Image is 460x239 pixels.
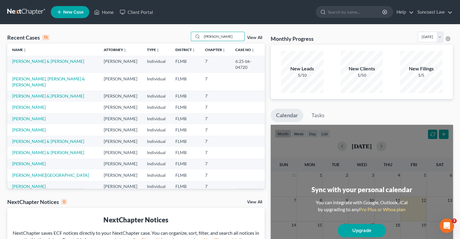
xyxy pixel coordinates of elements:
[452,218,457,223] span: 3
[12,93,84,99] a: [PERSON_NAME] & [PERSON_NAME]
[311,185,412,194] div: Sync with your personal calendar
[200,158,230,170] td: 7
[142,136,170,147] td: Individual
[170,56,200,73] td: FLMB
[251,48,254,52] i: unfold_more
[414,7,452,18] a: Suncoast Law
[99,170,142,181] td: [PERSON_NAME]
[99,102,142,113] td: [PERSON_NAME]
[12,127,46,132] a: [PERSON_NAME]
[200,56,230,73] td: 7
[175,47,195,52] a: Districtunfold_more
[142,170,170,181] td: Individual
[12,215,260,224] div: NextChapter Notices
[281,72,323,78] div: 5/10
[7,198,67,205] div: NextChapter Notices
[103,47,126,52] a: Attorneyunfold_more
[200,170,230,181] td: 7
[200,124,230,135] td: 7
[63,10,83,15] span: New Case
[230,56,264,73] td: 6:25-bk-04720
[142,158,170,170] td: Individual
[99,124,142,135] td: [PERSON_NAME]
[170,136,200,147] td: FLMB
[99,73,142,90] td: [PERSON_NAME]
[200,136,230,147] td: 7
[170,90,200,102] td: FLMB
[170,124,200,135] td: FLMB
[170,102,200,113] td: FLMB
[359,206,406,212] a: Pro Plus or Whoa plan
[91,7,117,18] a: Home
[200,113,230,124] td: 7
[147,47,159,52] a: Typeunfold_more
[142,102,170,113] td: Individual
[170,113,200,124] td: FLMB
[99,90,142,102] td: [PERSON_NAME]
[12,76,85,87] a: [PERSON_NAME], [PERSON_NAME] & [PERSON_NAME]
[12,150,84,155] a: [PERSON_NAME] & [PERSON_NAME]
[306,109,330,122] a: Tasks
[393,7,414,18] a: Help
[281,65,323,72] div: New Leads
[235,47,254,52] a: Case Nounfold_more
[271,35,314,42] h3: Monthly Progress
[142,181,170,192] td: Individual
[338,224,386,237] a: Upgrade
[12,184,46,189] a: [PERSON_NAME]
[12,161,46,166] a: [PERSON_NAME]
[313,199,410,213] div: You can integrate with Google, Outlook, iCal by upgrading to any
[439,218,454,233] iframe: Intercom live chat
[202,32,244,41] input: Search by name...
[247,200,262,204] a: View All
[99,113,142,124] td: [PERSON_NAME]
[200,90,230,102] td: 7
[23,48,27,52] i: unfold_more
[99,147,142,158] td: [PERSON_NAME]
[191,48,195,52] i: unfold_more
[123,48,126,52] i: unfold_more
[142,147,170,158] td: Individual
[142,124,170,135] td: Individual
[400,72,442,78] div: 1/5
[142,73,170,90] td: Individual
[142,56,170,73] td: Individual
[170,181,200,192] td: FLMB
[222,48,225,52] i: unfold_more
[205,47,225,52] a: Chapterunfold_more
[200,102,230,113] td: 7
[117,7,156,18] a: Client Portal
[400,65,442,72] div: New Filings
[99,136,142,147] td: [PERSON_NAME]
[61,199,67,205] div: 0
[200,147,230,158] td: 7
[170,158,200,170] td: FLMB
[7,34,49,41] div: Recent Cases
[99,56,142,73] td: [PERSON_NAME]
[12,139,84,144] a: [PERSON_NAME] & [PERSON_NAME]
[12,105,46,110] a: [PERSON_NAME]
[99,181,142,192] td: [PERSON_NAME]
[12,116,46,121] a: [PERSON_NAME]
[12,59,84,64] a: [PERSON_NAME] & [PERSON_NAME]
[200,181,230,192] td: 7
[12,173,89,178] a: [PERSON_NAME][GEOGRAPHIC_DATA]
[328,6,383,18] input: Search by name...
[12,47,27,52] a: Nameunfold_more
[341,65,383,72] div: New Clients
[99,158,142,170] td: [PERSON_NAME]
[170,73,200,90] td: FLMB
[142,113,170,124] td: Individual
[341,72,383,78] div: 1/50
[200,73,230,90] td: 7
[42,35,49,40] div: 15
[247,36,262,40] a: View All
[156,48,159,52] i: unfold_more
[170,170,200,181] td: FLMB
[271,109,303,122] a: Calendar
[170,147,200,158] td: FLMB
[142,90,170,102] td: Individual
